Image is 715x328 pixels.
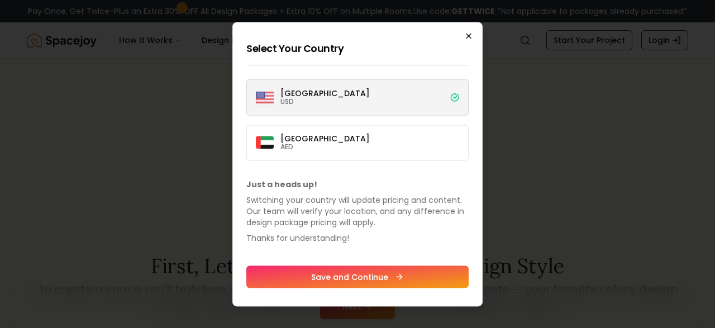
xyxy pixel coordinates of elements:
[246,194,469,227] p: Switching your country will update pricing and content. Our team will verify your location, and a...
[246,40,469,56] h2: Select Your Country
[246,265,469,288] button: Save and Continue
[246,178,317,189] b: Just a heads up!
[280,134,370,142] p: [GEOGRAPHIC_DATA]
[280,142,370,151] p: AED
[280,89,370,97] p: [GEOGRAPHIC_DATA]
[280,97,370,106] p: USD
[256,88,274,106] img: United States
[246,232,469,243] p: Thanks for understanding!
[256,136,274,149] img: Dubai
